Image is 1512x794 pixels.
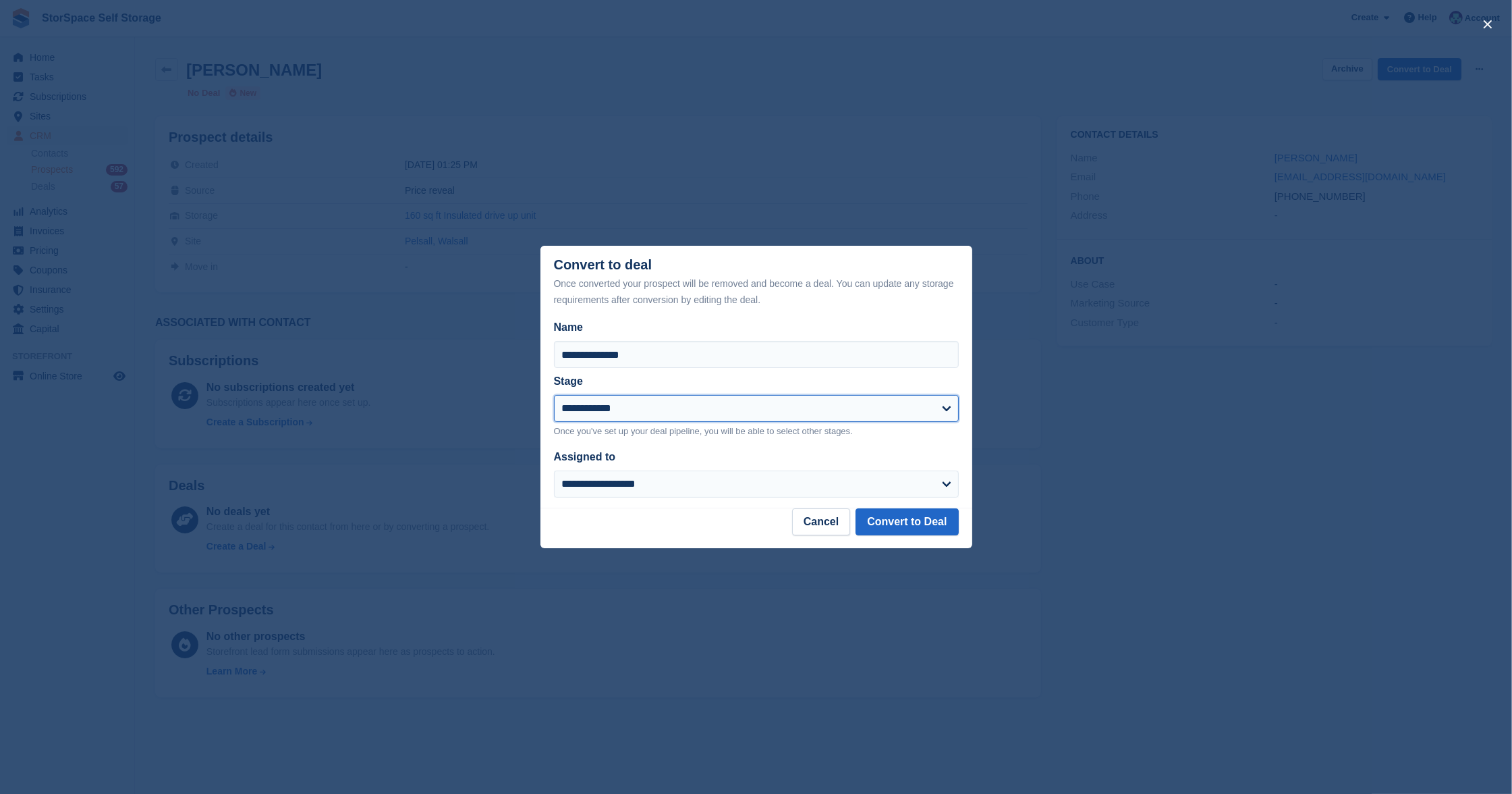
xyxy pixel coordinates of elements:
p: Once you've set up your deal pipeline, you will be able to select other stages. [554,425,959,438]
div: Once converted your prospect will be removed and become a deal. You can update any storage requir... [554,275,959,308]
div: Convert to deal [554,257,959,308]
button: close [1477,14,1499,35]
label: Name [554,319,959,336]
label: Stage [554,375,584,387]
button: Cancel [792,508,850,535]
button: Convert to Deal [856,508,958,535]
label: Assigned to [554,451,616,462]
